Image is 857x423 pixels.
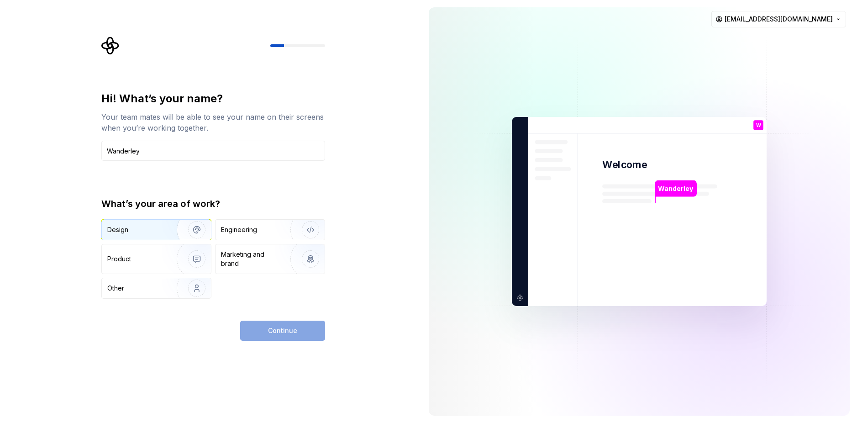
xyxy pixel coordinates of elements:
div: Marketing and brand [221,250,283,268]
p: Welcome [602,158,647,171]
button: [EMAIL_ADDRESS][DOMAIN_NAME] [711,11,846,27]
div: Product [107,254,131,264]
p: W [756,123,761,128]
p: Wanderley [658,184,693,194]
div: Design [107,225,128,234]
svg: Supernova Logo [101,37,120,55]
div: Your team mates will be able to see your name on their screens when you’re working together. [101,111,325,133]
div: What’s your area of work? [101,197,325,210]
span: [EMAIL_ADDRESS][DOMAIN_NAME] [725,15,833,24]
div: Hi! What’s your name? [101,91,325,106]
div: Engineering [221,225,257,234]
div: Other [107,284,124,293]
input: Han Solo [101,141,325,161]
